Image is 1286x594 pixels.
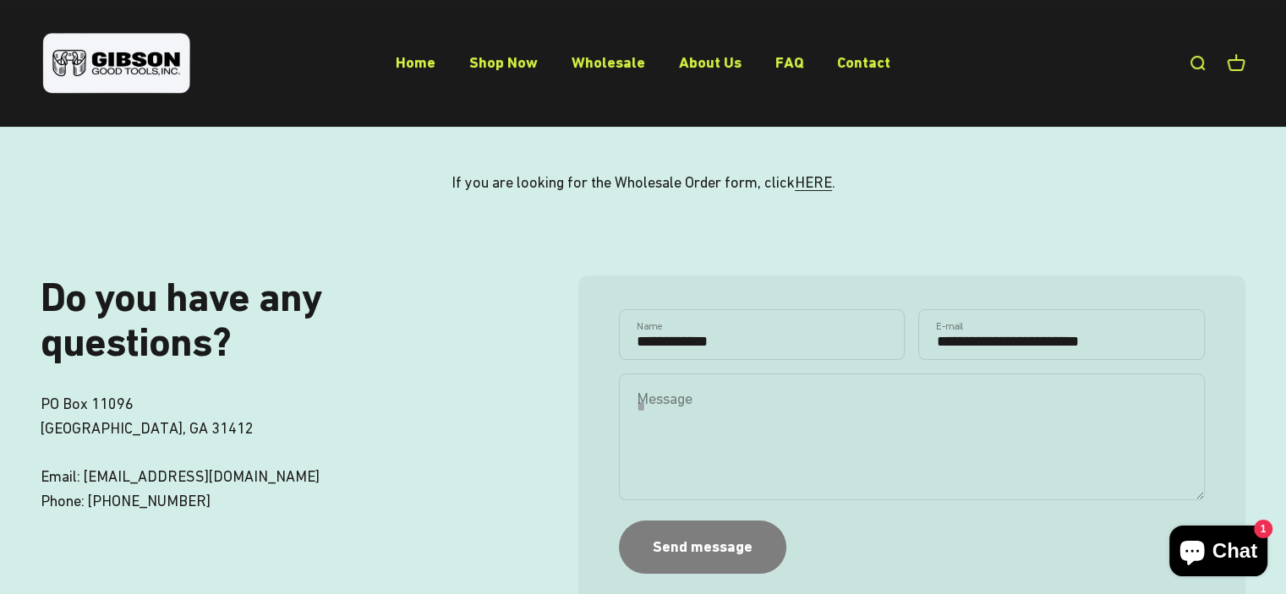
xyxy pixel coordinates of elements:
a: FAQ [775,53,803,71]
button: Send message [619,520,786,574]
a: Contact [837,53,890,71]
p: PO Box 11096 [GEOGRAPHIC_DATA], GA 31412 Email: [EMAIL_ADDRESS][DOMAIN_NAME] Phone: [PHONE_NUMBER] [41,392,517,514]
a: Home [396,53,435,71]
a: HERE [795,173,832,191]
div: Send message [653,535,752,559]
p: If you are looking for the Wholesale Order form, click . [451,171,835,195]
a: Shop Now [469,53,538,71]
h2: Do you have any questions? [41,275,517,365]
a: About Us [679,53,742,71]
inbox-online-store-chat: Shopify online store chat [1164,526,1272,580]
a: Wholesale [572,53,645,71]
